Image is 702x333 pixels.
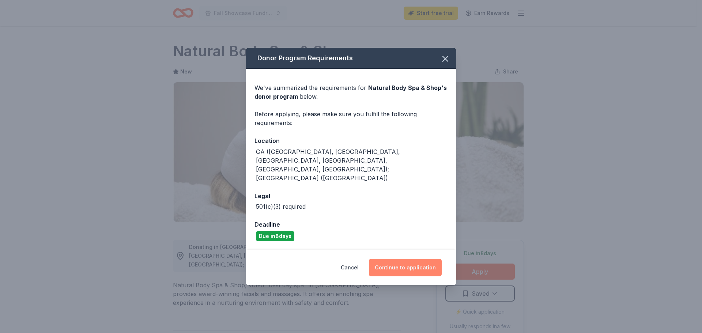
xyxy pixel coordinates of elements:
[254,83,448,101] div: We've summarized the requirements for below.
[254,136,448,145] div: Location
[341,259,359,276] button: Cancel
[254,220,448,229] div: Deadline
[369,259,442,276] button: Continue to application
[256,147,448,182] div: GA ([GEOGRAPHIC_DATA], [GEOGRAPHIC_DATA], [GEOGRAPHIC_DATA], [GEOGRAPHIC_DATA], [GEOGRAPHIC_DATA]...
[256,231,294,241] div: Due in 8 days
[256,202,306,211] div: 501(c)(3) required
[254,110,448,127] div: Before applying, please make sure you fulfill the following requirements:
[246,48,456,69] div: Donor Program Requirements
[254,191,448,201] div: Legal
